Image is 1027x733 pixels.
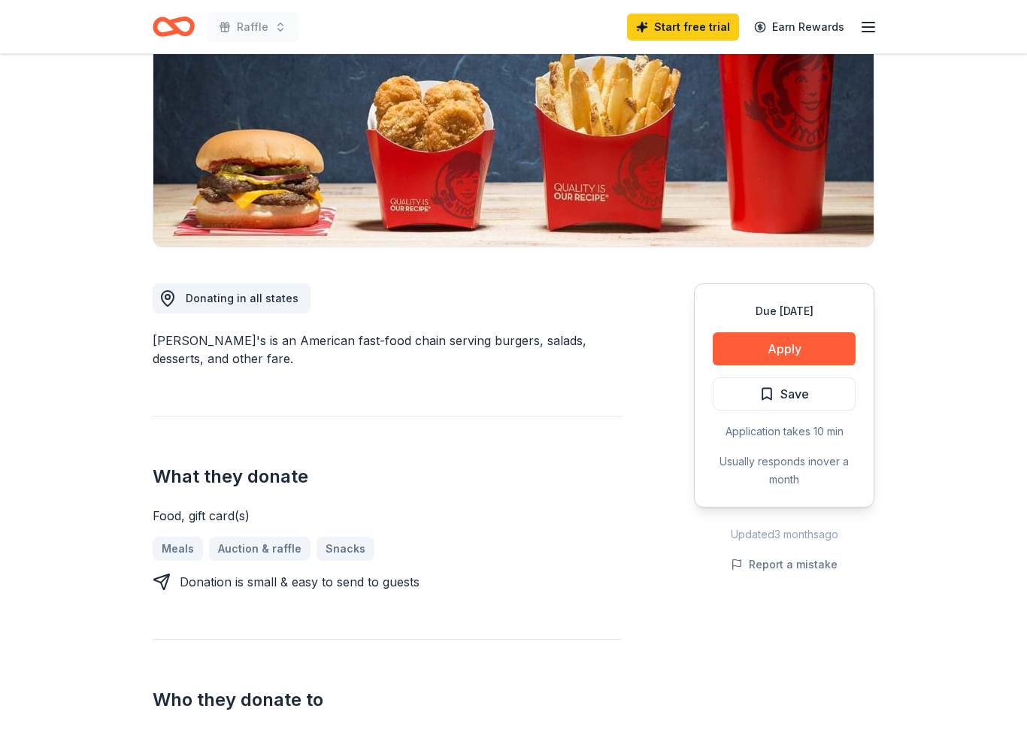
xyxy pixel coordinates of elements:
button: Report a mistake [731,556,838,574]
span: Raffle [237,18,268,36]
a: Snacks [317,537,374,561]
h2: What they donate [153,465,622,489]
a: Start free trial [627,14,739,41]
a: Earn Rewards [745,14,853,41]
div: Usually responds in over a month [713,453,856,489]
div: Application takes 10 min [713,423,856,441]
button: Save [713,377,856,410]
a: Meals [153,537,203,561]
a: Auction & raffle [209,537,311,561]
button: Apply [713,332,856,365]
div: Food, gift card(s) [153,507,622,525]
div: Donation is small & easy to send to guests [180,573,420,591]
span: Donating in all states [186,292,298,304]
div: Due [DATE] [713,302,856,320]
div: [PERSON_NAME]'s is an American fast-food chain serving burgers, salads, desserts, and other fare. [153,332,622,368]
span: Save [780,384,809,404]
a: Home [153,9,195,44]
button: Raffle [207,12,298,42]
div: Updated 3 months ago [694,526,874,544]
h2: Who they donate to [153,688,622,712]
